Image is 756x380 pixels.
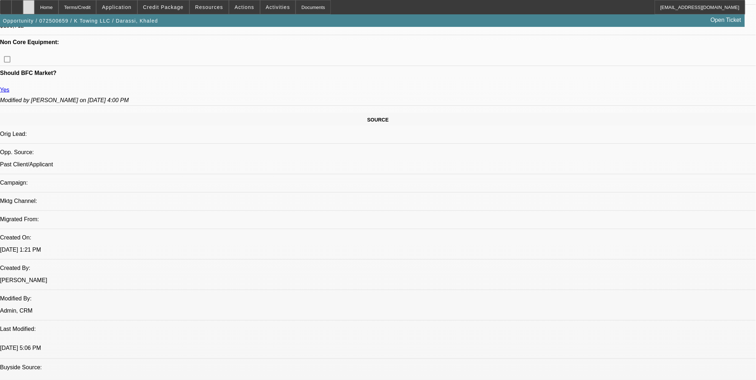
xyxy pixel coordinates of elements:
[102,4,131,10] span: Application
[195,4,223,10] span: Resources
[367,117,389,123] span: SOURCE
[3,18,158,24] span: Opportunity / 072500659 / K Towing LLC / Darassi, Khaled
[260,0,296,14] button: Activities
[708,14,744,26] a: Open Ticket
[138,0,189,14] button: Credit Package
[235,4,254,10] span: Actions
[97,0,137,14] button: Application
[190,0,229,14] button: Resources
[143,4,184,10] span: Credit Package
[266,4,290,10] span: Activities
[229,0,260,14] button: Actions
